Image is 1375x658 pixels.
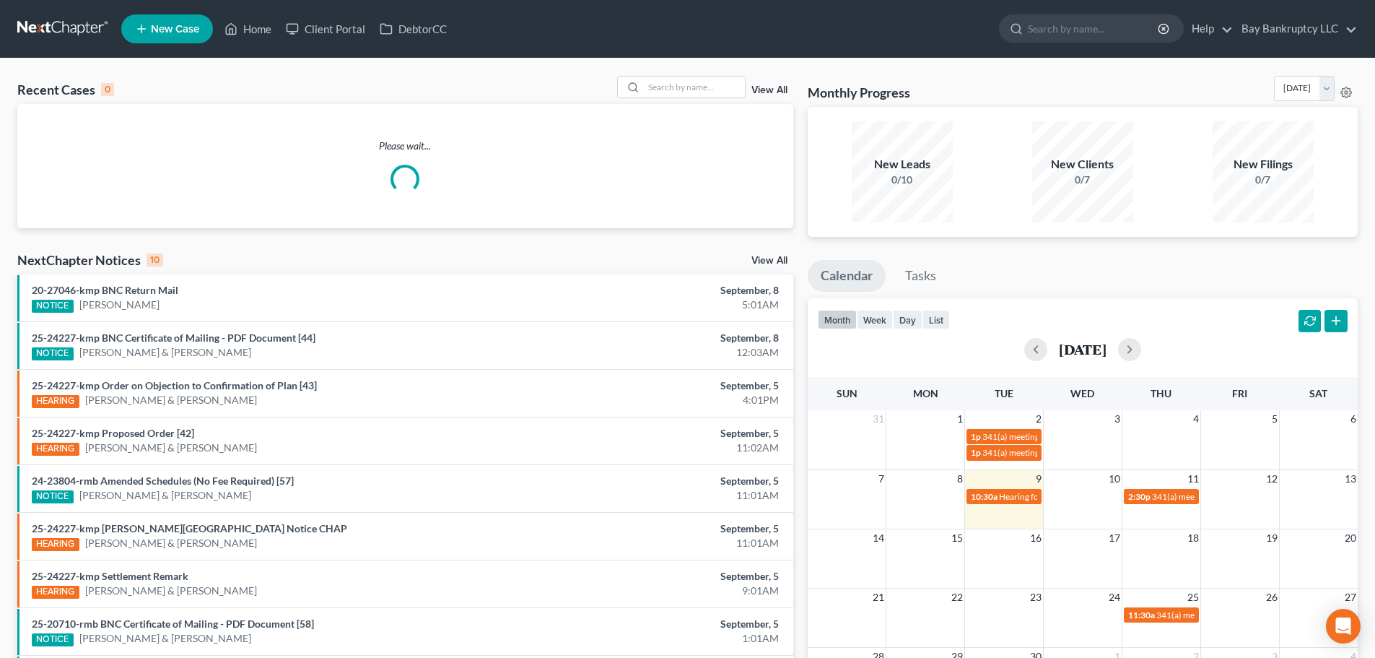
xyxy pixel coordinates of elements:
[1270,410,1279,428] span: 5
[1232,387,1247,399] span: Fri
[147,254,163,267] div: 10
[539,488,779,503] div: 11:01AM
[85,536,257,550] a: [PERSON_NAME] & [PERSON_NAME]
[1186,529,1200,547] span: 18
[871,410,886,428] span: 31
[950,529,964,547] span: 15
[995,387,1013,399] span: Tue
[1113,410,1122,428] span: 3
[32,427,194,439] a: 25-24227-kmp Proposed Order [42]
[539,331,779,345] div: September, 8
[539,474,779,488] div: September, 5
[1032,173,1133,187] div: 0/7
[539,617,779,631] div: September, 5
[539,441,779,455] div: 11:02AM
[971,491,998,502] span: 10:30a
[1343,470,1358,488] span: 13
[539,426,779,441] div: September, 5
[837,387,857,399] span: Sun
[1107,589,1122,606] span: 24
[217,16,279,42] a: Home
[1213,173,1314,187] div: 0/7
[1186,470,1200,488] span: 11
[1128,491,1151,502] span: 2:30p
[1034,470,1043,488] span: 9
[893,310,922,329] button: day
[79,298,160,312] a: [PERSON_NAME]
[539,378,779,393] div: September, 5
[85,393,257,407] a: [PERSON_NAME] & [PERSON_NAME]
[539,345,779,360] div: 12:03AM
[818,310,857,329] button: month
[85,584,257,598] a: [PERSON_NAME] & [PERSON_NAME]
[971,431,981,442] span: 1p
[956,410,964,428] span: 1
[857,310,893,329] button: week
[79,345,251,360] a: [PERSON_NAME] & [PERSON_NAME]
[32,300,74,313] div: NOTICE
[32,570,188,582] a: 25-24227-kmp Settlement Remark
[1192,410,1200,428] span: 4
[85,441,257,455] a: [PERSON_NAME] & [PERSON_NAME]
[956,470,964,488] span: 8
[892,260,949,292] a: Tasks
[1107,470,1122,488] span: 10
[871,589,886,606] span: 21
[644,77,745,98] input: Search by name...
[1032,156,1133,173] div: New Clients
[1028,15,1160,42] input: Search by name...
[32,395,79,408] div: HEARING
[32,522,347,534] a: 25-24227-kmp [PERSON_NAME][GEOGRAPHIC_DATA] Notice CHAP
[852,173,953,187] div: 0/10
[1213,156,1314,173] div: New Filings
[32,347,74,360] div: NOTICE
[539,298,779,312] div: 5:01AM
[1343,529,1358,547] span: 20
[151,24,199,35] span: New Case
[1029,529,1043,547] span: 16
[1029,589,1043,606] span: 23
[539,584,779,598] div: 9:01AM
[17,139,793,153] p: Please wait...
[913,387,938,399] span: Mon
[32,490,74,503] div: NOTICE
[751,85,787,95] a: View All
[32,332,315,344] a: 25-24227-kmp BNC Certificate of Mailing - PDF Document [44]
[539,521,779,536] div: September, 5
[852,156,953,173] div: New Leads
[32,618,314,630] a: 25-20710-rmb BNC Certificate of Mailing - PDF Document [58]
[1156,610,1296,620] span: 341(a) meeting for [PERSON_NAME]
[539,393,779,407] div: 4:01PM
[79,488,251,503] a: [PERSON_NAME] & [PERSON_NAME]
[539,631,779,646] div: 1:01AM
[950,589,964,606] span: 22
[17,251,163,269] div: NextChapter Notices
[982,447,1122,458] span: 341(a) meeting for [PERSON_NAME]
[1186,589,1200,606] span: 25
[922,310,950,329] button: list
[1265,470,1279,488] span: 12
[1184,16,1233,42] a: Help
[101,83,114,96] div: 0
[32,475,294,487] a: 24-23804-rmb Amended Schedules (No Fee Required) [57]
[32,538,79,551] div: HEARING
[32,443,79,456] div: HEARING
[79,631,251,646] a: [PERSON_NAME] & [PERSON_NAME]
[871,529,886,547] span: 14
[1059,342,1106,357] h2: [DATE]
[1152,491,1291,502] span: 341(a) meeting for [PERSON_NAME]
[539,536,779,550] div: 11:01AM
[279,16,372,42] a: Client Portal
[1309,387,1327,399] span: Sat
[539,283,779,298] div: September, 8
[1326,609,1361,644] div: Open Intercom Messenger
[32,284,178,296] a: 20-27046-kmp BNC Return Mail
[877,470,886,488] span: 7
[808,260,886,292] a: Calendar
[372,16,454,42] a: DebtorCC
[982,431,1122,442] span: 341(a) meeting for [PERSON_NAME]
[32,633,74,646] div: NOTICE
[17,81,114,98] div: Recent Cases
[32,586,79,599] div: HEARING
[32,379,317,391] a: 25-24227-kmp Order on Objection to Confirmation of Plan [43]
